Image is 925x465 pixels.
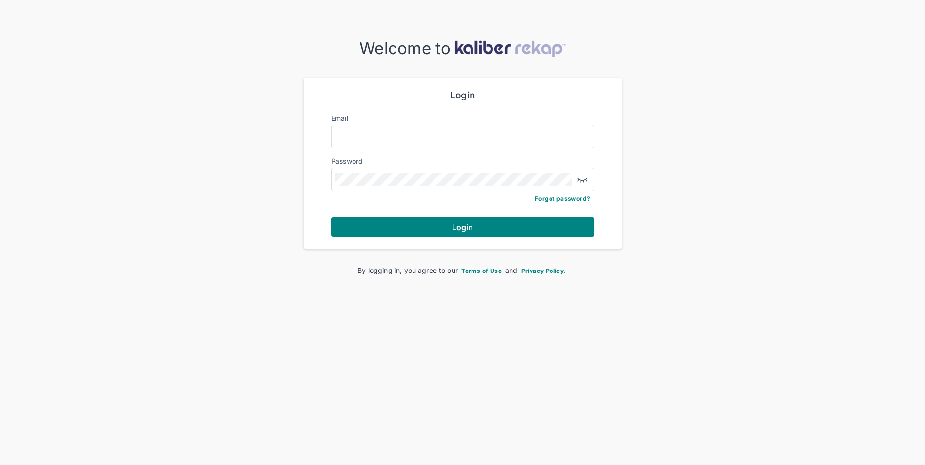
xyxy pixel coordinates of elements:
span: Privacy Policy. [521,267,566,274]
span: Login [452,222,473,232]
div: Login [331,90,594,101]
label: Email [331,114,348,122]
img: kaliber-logo [454,40,566,57]
label: Password [331,157,363,165]
a: Terms of Use [460,266,503,274]
img: eye-closed.fa43b6e4.svg [576,174,588,185]
div: By logging in, you agree to our and [319,265,606,275]
a: Privacy Policy. [520,266,568,274]
span: Terms of Use [461,267,502,274]
button: Login [331,217,594,237]
a: Forgot password? [535,195,590,202]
